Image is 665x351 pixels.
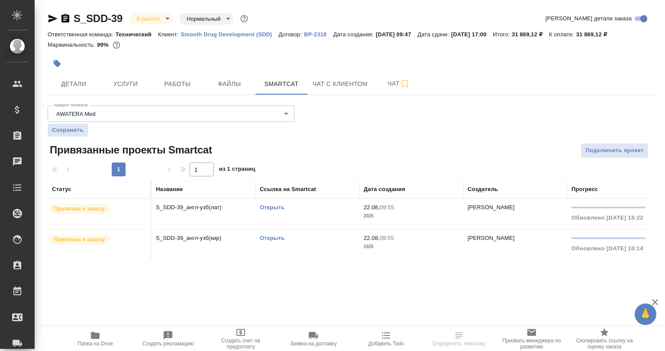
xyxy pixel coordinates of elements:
svg: Подписаться [400,79,410,89]
p: Дата сдачи: [418,31,451,38]
p: 22.08, [364,235,380,241]
p: Ответственная команда: [48,31,116,38]
p: 31 869,12 ₽ [512,31,549,38]
button: 🙏 [635,303,656,325]
span: Услуги [105,79,146,89]
p: 22.08, [364,204,380,211]
button: 311.20 RUB; [111,39,122,51]
span: Чат с клиентом [313,79,368,89]
span: Чат [378,78,420,89]
p: [PERSON_NAME] [468,204,515,211]
p: Маржинальность: [48,41,97,48]
p: [PERSON_NAME] [468,235,515,241]
div: В работе [129,13,173,25]
div: Дата создания [364,185,405,194]
span: Сохранить [52,126,84,134]
button: Нормальный [184,15,223,22]
p: Договор: [279,31,304,38]
span: Обновлено [DATE] 15:22 [571,214,643,221]
button: Скопировать ссылку [60,13,71,24]
button: Доп статусы указывают на важность/срочность заказа [239,13,250,24]
span: Подключить проект [585,146,644,156]
span: Файлы [209,79,250,89]
button: Сохранить [48,124,88,137]
span: Привязанные проекты Smartcat [48,143,212,157]
p: 2025 [364,212,459,220]
p: 31 869,12 ₽ [576,31,613,38]
span: 🙏 [638,305,653,323]
p: Smooth Drug Development (SDD) [181,31,278,38]
p: 99% [97,41,110,48]
div: Ссылка на Smartcat [260,185,316,194]
button: AWATERA Med [54,110,98,118]
p: S_SDD-39_англ-узб(кир) [156,234,251,243]
p: Итого: [493,31,512,38]
a: Открыть [260,204,284,211]
span: Обновлено [DATE] 10:14 [571,245,643,252]
button: Подключить проект [581,143,649,158]
a: Открыть [260,235,284,241]
p: S_SDD-39_англ-узб(лат) [156,203,251,212]
span: Детали [53,79,94,89]
div: Название [156,185,183,194]
p: 2025 [364,243,459,251]
span: из 1 страниц [219,164,255,176]
p: Технический [116,31,158,38]
div: AWATERA Med [48,105,294,122]
p: 09:55 [380,204,394,211]
p: ВР-2318 [304,31,333,38]
div: Статус [52,185,71,194]
p: 09:55 [380,235,394,241]
button: Добавить тэг [48,54,67,73]
button: В работе [134,15,162,22]
p: Клиент: [158,31,181,38]
p: [DATE] 17:00 [451,31,493,38]
span: Работы [157,79,198,89]
div: Прогресс [571,185,598,194]
span: [PERSON_NAME] детали заказа [546,14,632,23]
p: [DATE] 09:47 [376,31,418,38]
a: S_SDD-39 [74,13,123,24]
div: В работе [180,13,233,25]
a: Smooth Drug Development (SDD) [181,30,278,38]
p: Дата создания: [333,31,376,38]
a: ВР-2318 [304,30,333,38]
div: Создатель [468,185,498,194]
span: Smartcat [261,79,302,89]
p: Привязан к заказу [54,235,105,244]
p: Привязан к заказу [54,204,105,213]
p: К оплате: [549,31,576,38]
button: Скопировать ссылку для ЯМессенджера [48,13,58,24]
